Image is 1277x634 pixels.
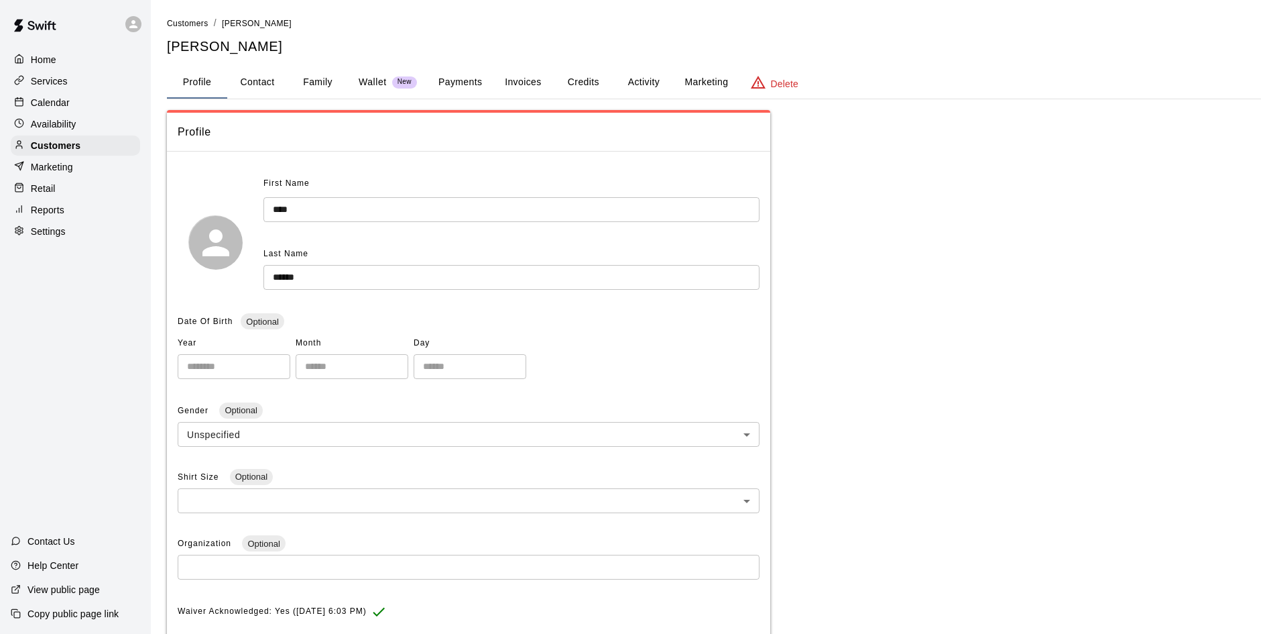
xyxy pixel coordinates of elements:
a: Marketing [11,157,140,177]
span: Customers [167,19,208,28]
p: Delete [771,77,798,91]
a: Retail [11,178,140,199]
span: Organization [178,539,234,548]
h5: [PERSON_NAME] [167,38,1261,56]
span: Profile [178,123,759,141]
button: Contact [227,66,288,99]
p: Settings [31,225,66,238]
p: Retail [31,182,56,195]
span: Optional [241,317,284,327]
a: Customers [11,136,140,156]
span: Optional [230,472,273,482]
li: / [214,16,217,30]
p: Customers [31,139,80,152]
span: Optional [219,405,262,415]
p: Marketing [31,160,73,174]
a: Customers [167,17,208,28]
p: View public page [27,583,100,596]
a: Reports [11,200,140,220]
button: Marketing [674,66,739,99]
div: basic tabs example [167,66,1261,99]
p: Copy public page link [27,607,119,621]
span: Gender [178,406,211,415]
nav: breadcrumb [167,16,1261,31]
p: Wallet [359,75,387,89]
span: Waiver Acknowledged: Yes ([DATE] 6:03 PM) [178,601,367,623]
span: [PERSON_NAME] [222,19,292,28]
a: Availability [11,114,140,134]
a: Settings [11,221,140,242]
span: Date Of Birth [178,317,233,326]
span: New [392,78,417,87]
p: Help Center [27,559,78,572]
p: Contact Us [27,535,75,548]
button: Activity [613,66,674,99]
button: Payments [428,66,493,99]
button: Profile [167,66,227,99]
a: Services [11,71,140,91]
p: Availability [31,117,76,131]
span: Year [178,333,290,354]
button: Credits [553,66,613,99]
p: Services [31,74,68,88]
p: Reports [31,203,64,217]
span: Month [296,333,408,354]
div: Unspecified [178,422,759,447]
span: Shirt Size [178,472,222,482]
a: Calendar [11,93,140,113]
a: Home [11,50,140,70]
p: Home [31,53,56,66]
button: Invoices [493,66,553,99]
p: Calendar [31,96,70,109]
span: Optional [242,539,285,549]
span: Last Name [263,249,308,258]
button: Family [288,66,348,99]
span: Day [414,333,526,354]
span: First Name [263,173,310,195]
